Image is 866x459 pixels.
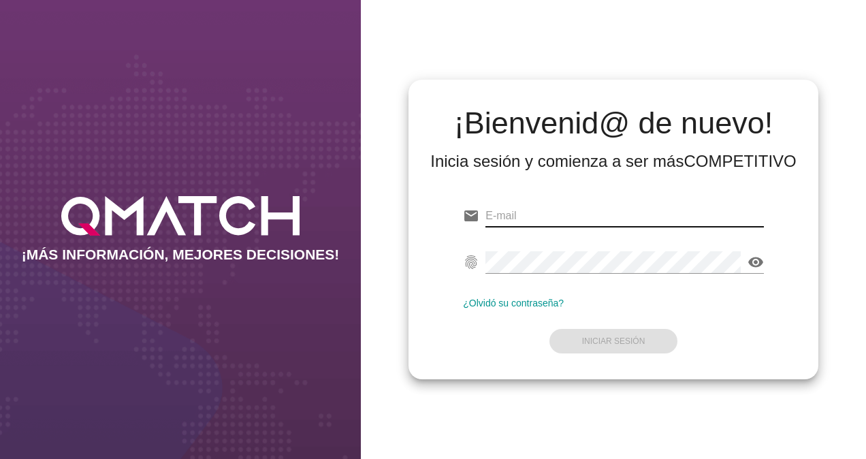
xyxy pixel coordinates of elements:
[684,152,796,170] strong: COMPETITIVO
[430,107,797,140] h2: ¡Bienvenid@ de nuevo!
[748,254,764,270] i: visibility
[463,298,564,308] a: ¿Olvidó su contraseña?
[430,151,797,172] div: Inicia sesión y comienza a ser más
[463,208,479,224] i: email
[485,205,764,227] input: E-mail
[22,247,340,263] h2: ¡MÁS INFORMACIÓN, MEJORES DECISIONES!
[463,254,479,270] i: fingerprint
